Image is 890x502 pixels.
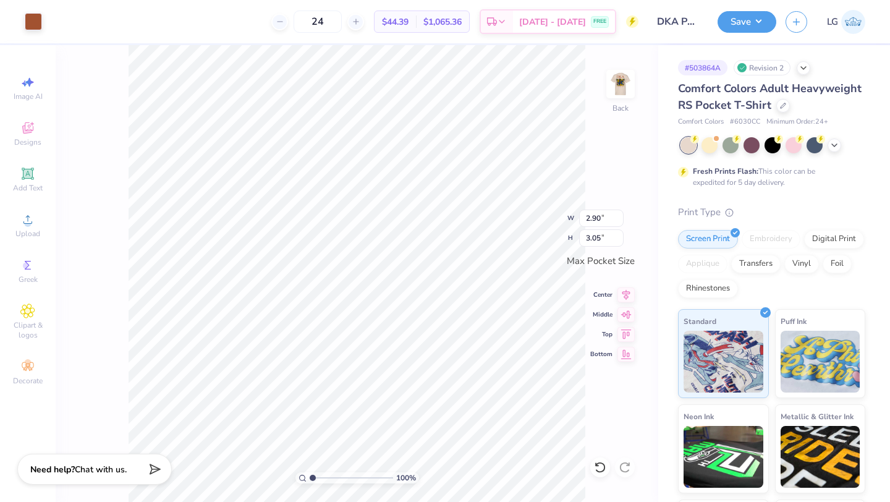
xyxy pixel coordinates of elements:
[766,117,828,127] span: Minimum Order: 24 +
[684,426,763,488] img: Neon Ink
[423,15,462,28] span: $1,065.36
[382,15,409,28] span: $44.39
[612,103,629,114] div: Back
[678,60,727,75] div: # 503864A
[13,376,43,386] span: Decorate
[14,91,43,101] span: Image AI
[731,255,781,273] div: Transfers
[396,472,416,483] span: 100 %
[13,183,43,193] span: Add Text
[608,72,633,96] img: Back
[742,230,800,249] div: Embroidery
[684,315,716,328] span: Standard
[730,117,760,127] span: # 6030CC
[30,464,75,475] strong: Need help?
[734,60,790,75] div: Revision 2
[678,117,724,127] span: Comfort Colors
[294,11,342,33] input: – –
[781,426,860,488] img: Metallic & Glitter Ink
[14,137,41,147] span: Designs
[718,11,776,33] button: Save
[15,229,40,239] span: Upload
[678,230,738,249] div: Screen Print
[678,205,865,219] div: Print Type
[648,9,708,34] input: Untitled Design
[823,255,852,273] div: Foil
[590,350,612,359] span: Bottom
[590,330,612,339] span: Top
[75,464,127,475] span: Chat with us.
[678,279,738,298] div: Rhinestones
[6,320,49,340] span: Clipart & logos
[684,331,763,393] img: Standard
[593,17,606,26] span: FREE
[784,255,819,273] div: Vinyl
[678,255,727,273] div: Applique
[804,230,864,249] div: Digital Print
[590,291,612,299] span: Center
[781,315,807,328] span: Puff Ink
[693,166,845,188] div: This color can be expedited for 5 day delivery.
[827,15,838,29] span: LG
[590,310,612,319] span: Middle
[519,15,586,28] span: [DATE] - [DATE]
[841,10,865,34] img: Lijo George
[19,274,38,284] span: Greek
[781,331,860,393] img: Puff Ink
[693,166,758,176] strong: Fresh Prints Flash:
[781,410,854,423] span: Metallic & Glitter Ink
[678,81,862,113] span: Comfort Colors Adult Heavyweight RS Pocket T-Shirt
[684,410,714,423] span: Neon Ink
[827,10,865,34] a: LG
